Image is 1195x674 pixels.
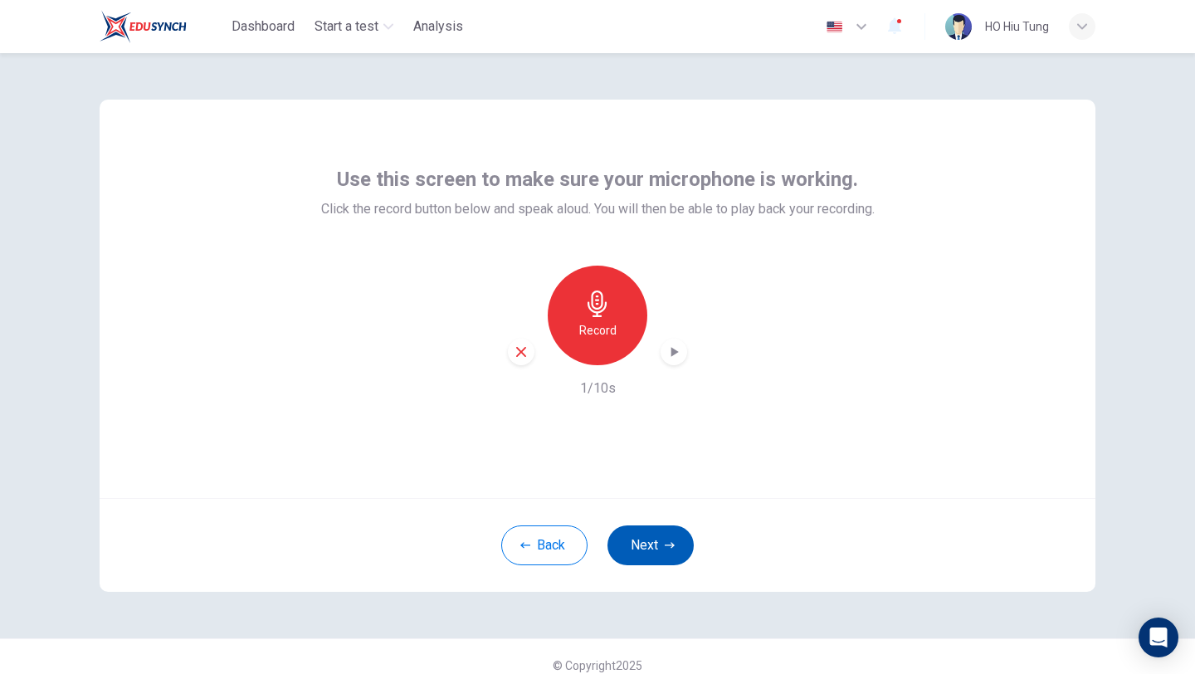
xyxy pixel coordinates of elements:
[1139,618,1178,657] div: Open Intercom Messenger
[407,12,470,42] button: Analysis
[407,12,470,42] div: You need a license to access this content
[413,17,463,37] span: Analysis
[225,12,301,42] button: Dashboard
[321,199,875,219] span: Click the record button below and speak aloud. You will then be able to play back your recording.
[100,10,225,43] a: EduSynch logo
[308,12,400,42] button: Start a test
[100,10,187,43] img: EduSynch logo
[579,320,617,340] h6: Record
[548,266,647,365] button: Record
[232,17,295,37] span: Dashboard
[553,659,642,672] span: © Copyright 2025
[501,525,588,565] button: Back
[580,379,616,398] h6: 1/10s
[945,13,972,40] img: Profile picture
[337,166,858,193] span: Use this screen to make sure your microphone is working.
[824,21,845,33] img: en
[985,17,1049,37] div: HO Hiu Tung
[607,525,694,565] button: Next
[315,17,378,37] span: Start a test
